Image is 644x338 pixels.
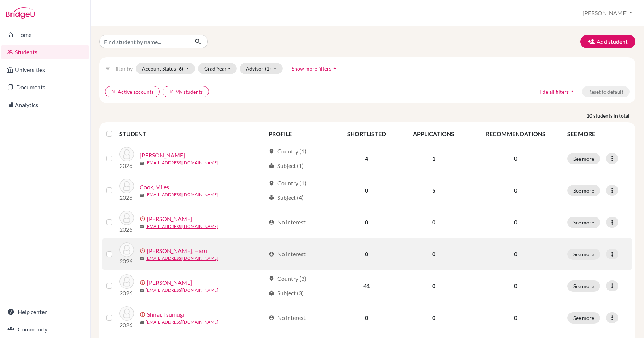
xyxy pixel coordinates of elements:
p: 0 [473,282,559,290]
th: APPLICATIONS [399,125,468,143]
i: arrow_drop_up [569,88,576,95]
th: RECOMMENDATIONS [468,125,563,143]
div: Country (3) [269,274,306,283]
a: Universities [1,63,89,77]
button: See more [567,312,600,324]
button: See more [567,217,600,228]
a: Analytics [1,98,89,112]
div: No interest [269,250,306,258]
a: [EMAIL_ADDRESS][DOMAIN_NAME] [146,319,218,325]
img: Cook, Maia [119,147,134,161]
div: Country (1) [269,179,306,187]
p: 2026 [119,289,134,297]
p: 2026 [119,193,134,202]
td: 0 [334,174,399,206]
button: See more [567,280,600,292]
span: mail [140,288,144,293]
span: error_outline [140,248,147,254]
span: account_circle [269,315,274,321]
span: mail [140,257,144,261]
p: 0 [473,250,559,258]
a: Community [1,322,89,337]
span: students in total [593,112,635,119]
p: 0 [473,154,559,163]
strong: 10 [586,112,593,119]
td: 4 [334,143,399,174]
a: [PERSON_NAME] [147,278,192,287]
span: error_outline [140,312,147,317]
button: Add student [580,35,635,48]
div: Country (1) [269,147,306,156]
img: Rao, Solana [119,274,134,289]
th: SHORTLISTED [334,125,399,143]
button: Show more filtersarrow_drop_up [286,63,345,74]
span: Filter by [112,65,133,72]
input: Find student by name... [99,35,189,48]
span: mail [140,193,144,197]
td: 41 [334,270,399,302]
span: location_on [269,180,274,186]
i: filter_list [105,66,111,71]
span: local_library [269,163,274,169]
img: Huang, Ryan [119,211,134,225]
th: PROFILE [264,125,334,143]
a: Shirai, Tsumugi [147,310,184,319]
button: Hide all filtersarrow_drop_up [531,86,582,97]
p: 0 [473,218,559,227]
a: Home [1,28,89,42]
div: Subject (1) [269,161,304,170]
p: 2026 [119,225,134,234]
a: [EMAIL_ADDRESS][DOMAIN_NAME] [146,160,218,166]
button: Reset to default [582,86,630,97]
button: See more [567,153,600,164]
a: [EMAIL_ADDRESS][DOMAIN_NAME] [146,223,218,230]
div: No interest [269,313,306,322]
div: Subject (4) [269,193,304,202]
button: See more [567,249,600,260]
span: account_circle [269,251,274,257]
td: 1 [399,143,468,174]
i: clear [169,89,174,94]
a: Students [1,45,89,59]
a: [EMAIL_ADDRESS][DOMAIN_NAME] [146,191,218,198]
a: [EMAIL_ADDRESS][DOMAIN_NAME] [146,287,218,293]
td: 5 [399,174,468,206]
p: 2026 [119,321,134,329]
img: Cook, Miles [119,179,134,193]
img: Nakamura, Haru [119,242,134,257]
div: No interest [269,218,306,227]
td: 0 [399,238,468,270]
div: Subject (3) [269,289,304,297]
button: [PERSON_NAME] [579,6,635,20]
td: 0 [334,302,399,334]
button: See more [567,185,600,196]
p: 0 [473,313,559,322]
img: Bridge-U [6,7,35,19]
span: local_library [269,195,274,200]
button: Advisor(1) [240,63,283,74]
span: mail [140,320,144,325]
th: SEE MORE [563,125,632,143]
span: error_outline [140,280,147,286]
td: 0 [334,238,399,270]
p: 0 [473,186,559,195]
button: clearActive accounts [105,86,160,97]
p: 2026 [119,161,134,170]
span: mail [140,161,144,165]
a: [PERSON_NAME] [140,151,185,160]
span: (6) [177,66,183,72]
button: Account Status(6) [136,63,195,74]
a: Help center [1,305,89,319]
span: location_on [269,276,274,282]
span: location_on [269,148,274,154]
th: STUDENT [119,125,264,143]
td: 0 [399,270,468,302]
span: (1) [265,66,271,72]
span: mail [140,225,144,229]
span: local_library [269,290,274,296]
a: [PERSON_NAME] [147,215,192,223]
button: clearMy students [163,86,209,97]
a: [PERSON_NAME], Haru [147,246,207,255]
span: account_circle [269,219,274,225]
a: Cook, Miles [140,183,169,191]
